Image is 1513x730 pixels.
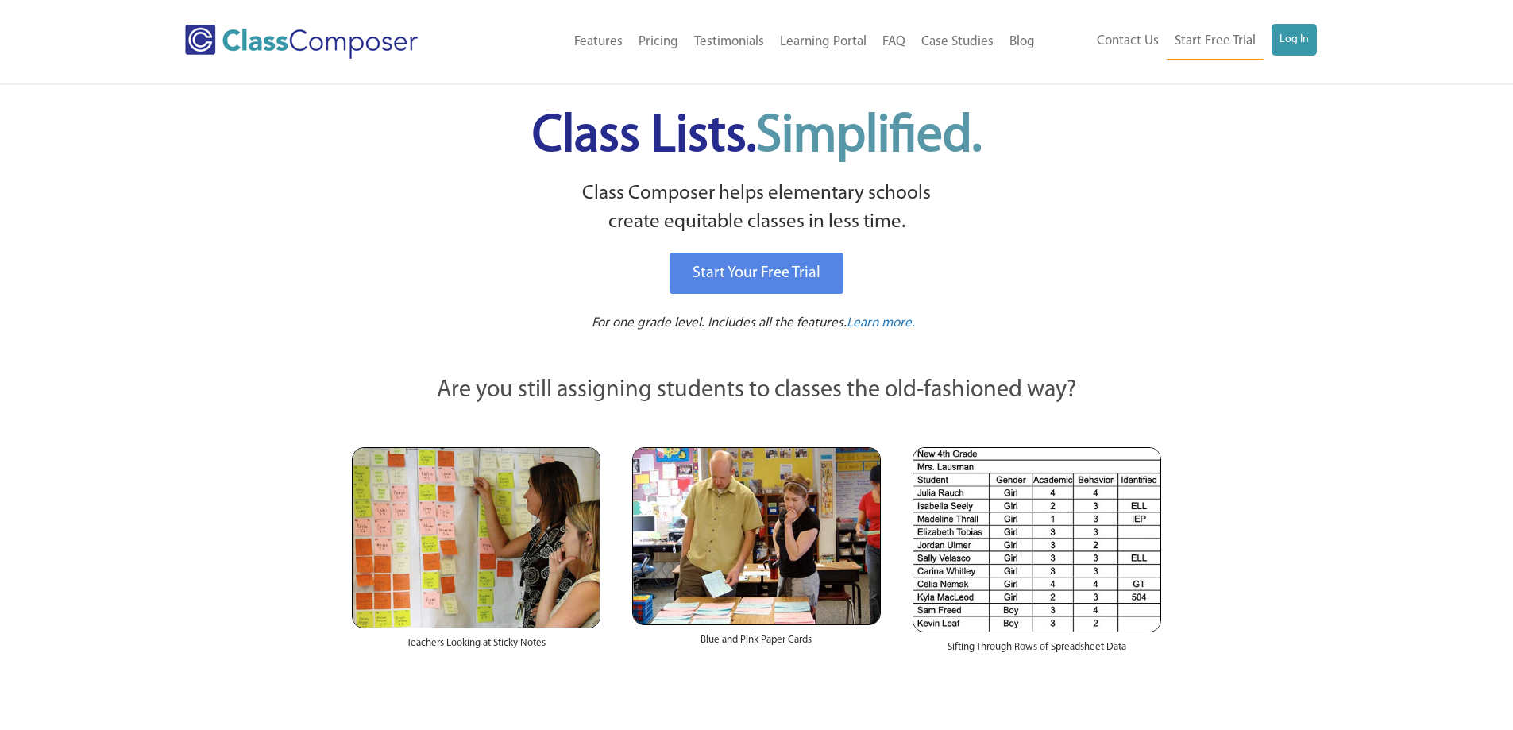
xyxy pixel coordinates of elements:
span: Learn more. [847,316,915,330]
a: Learn more. [847,314,915,334]
a: Case Studies [913,25,1002,60]
a: FAQ [874,25,913,60]
a: Features [566,25,631,60]
a: Contact Us [1089,24,1167,59]
nav: Header Menu [1043,24,1317,60]
nav: Header Menu [483,25,1043,60]
a: Blog [1002,25,1043,60]
div: Sifting Through Rows of Spreadsheet Data [913,632,1161,670]
div: Blue and Pink Paper Cards [632,625,881,663]
span: Start Your Free Trial [693,265,820,281]
p: Are you still assigning students to classes the old-fashioned way? [352,373,1162,408]
a: Log In [1272,24,1317,56]
a: Start Your Free Trial [670,253,843,294]
a: Learning Portal [772,25,874,60]
span: Class Lists. [532,111,982,163]
img: Spreadsheets [913,447,1161,632]
a: Testimonials [686,25,772,60]
div: Teachers Looking at Sticky Notes [352,628,600,666]
a: Pricing [631,25,686,60]
img: Class Composer [185,25,418,59]
a: Start Free Trial [1167,24,1264,60]
p: Class Composer helps elementary schools create equitable classes in less time. [349,180,1164,238]
img: Blue and Pink Paper Cards [632,447,881,624]
img: Teachers Looking at Sticky Notes [352,447,600,628]
span: For one grade level. Includes all the features. [592,316,847,330]
span: Simplified. [756,111,982,163]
